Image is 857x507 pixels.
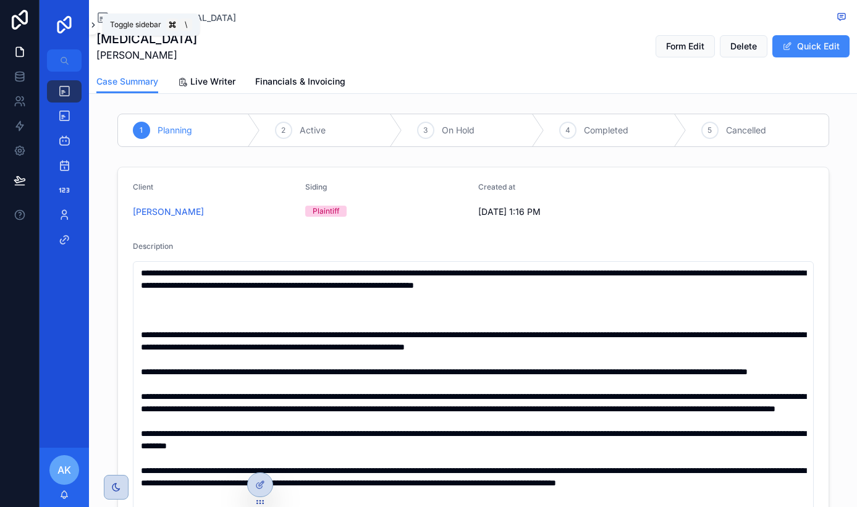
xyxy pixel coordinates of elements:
span: Live Writer [190,75,235,88]
span: Toggle sidebar [110,20,161,30]
a: [PERSON_NAME] [133,206,204,218]
a: [MEDICAL_DATA] [165,12,236,24]
span: [DATE] 1:16 PM [478,206,641,218]
button: Delete [720,35,767,57]
span: Case Summary [96,75,158,88]
h1: [MEDICAL_DATA] [96,30,197,48]
span: AK [57,463,71,477]
span: Client [133,182,153,191]
a: Financials & Invoicing [255,70,345,95]
a: Live Writer [178,70,235,95]
span: My Cases [111,12,153,24]
span: Planning [158,124,192,136]
span: Siding [305,182,327,191]
span: Cancelled [726,124,766,136]
div: Plaintiff [313,206,339,217]
button: Quick Edit [772,35,850,57]
img: App logo [54,15,74,35]
span: Delete [730,40,757,52]
span: On Hold [442,124,475,136]
span: 1 [140,125,143,135]
div: scrollable content [40,72,89,267]
span: Active [300,124,326,136]
span: 2 [281,125,285,135]
button: Form Edit [656,35,715,57]
a: Case Summary [96,70,158,94]
span: Financials & Invoicing [255,75,345,88]
span: Description [133,241,173,251]
span: 3 [423,125,428,135]
span: 4 [565,125,570,135]
span: 5 [707,125,712,135]
span: Completed [584,124,628,136]
a: My Cases [96,12,153,24]
span: \ [181,20,191,30]
span: [PERSON_NAME] [96,48,197,62]
span: Form Edit [666,40,704,52]
span: Created at [478,182,515,191]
